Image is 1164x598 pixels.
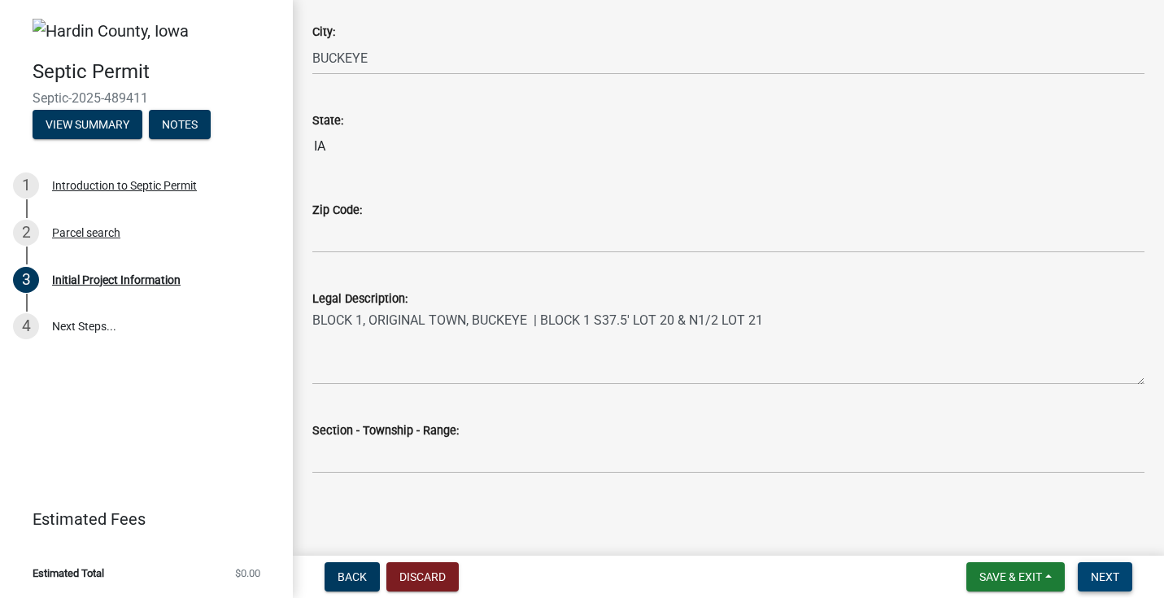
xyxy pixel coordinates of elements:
span: Save & Exit [979,570,1042,583]
wm-modal-confirm: Notes [149,119,211,132]
span: Next [1091,570,1119,583]
h4: Septic Permit [33,60,280,84]
div: Introduction to Septic Permit [52,180,197,191]
button: Notes [149,110,211,139]
img: Hardin County, Iowa [33,19,189,43]
label: Section - Township - Range: [312,426,459,437]
span: $0.00 [235,568,260,578]
a: Estimated Fees [13,503,267,535]
button: Save & Exit [966,562,1065,591]
button: Next [1078,562,1132,591]
div: Parcel search [52,227,120,238]
span: Back [338,570,367,583]
span: Estimated Total [33,568,104,578]
div: 1 [13,172,39,199]
button: View Summary [33,110,142,139]
label: State: [312,116,343,127]
div: Initial Project Information [52,274,181,286]
label: Legal Description: [312,294,408,305]
button: Back [325,562,380,591]
label: City: [312,27,335,38]
span: Septic-2025-489411 [33,90,260,106]
div: 2 [13,220,39,246]
div: 3 [13,267,39,293]
wm-modal-confirm: Summary [33,119,142,132]
label: Zip Code: [312,205,362,216]
div: 4 [13,313,39,339]
button: Discard [386,562,459,591]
